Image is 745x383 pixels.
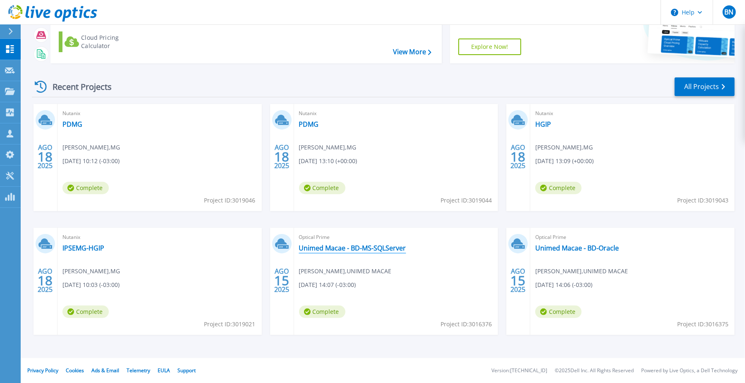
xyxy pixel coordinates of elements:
span: Optical Prime [535,233,730,242]
div: AGO 2025 [37,142,53,172]
a: Telemetry [127,367,150,374]
span: Project ID: 3019043 [677,196,728,205]
span: [DATE] 14:07 (-03:00) [299,280,356,289]
span: Nutanix [62,109,257,118]
a: Unimed Macae - BD-MS-SQLServer [299,244,406,252]
a: Support [177,367,196,374]
span: Nutanix [299,109,493,118]
span: Project ID: 3016376 [441,320,492,329]
span: Complete [299,182,345,194]
a: EULA [158,367,170,374]
div: AGO 2025 [274,265,290,296]
a: IPSEMG-HGIP [62,244,104,252]
span: [DATE] 13:09 (+00:00) [535,157,594,166]
span: Complete [62,182,109,194]
a: Cookies [66,367,84,374]
span: [PERSON_NAME] , UNIMED MACAE [535,267,628,276]
span: BN [724,9,733,15]
a: PDMG [62,120,82,128]
a: PDMG [299,120,319,128]
a: View More [393,48,431,56]
span: Project ID: 3016375 [677,320,728,329]
span: 18 [38,277,53,284]
div: Recent Projects [32,77,123,97]
div: AGO 2025 [510,142,526,172]
a: Unimed Macae - BD-Oracle [535,244,619,252]
a: Explore Now! [458,39,521,55]
li: Version: [TECHNICAL_ID] [491,368,547,373]
span: Complete [299,306,345,318]
span: Project ID: 3019021 [204,320,256,329]
a: Privacy Policy [27,367,58,374]
li: Powered by Live Optics, a Dell Technology [641,368,738,373]
span: Optical Prime [299,233,493,242]
a: Ads & Email [91,367,119,374]
span: 18 [511,153,526,160]
span: 18 [274,153,289,160]
a: All Projects [675,77,735,96]
span: [DATE] 10:03 (-03:00) [62,280,120,289]
div: AGO 2025 [274,142,290,172]
span: [PERSON_NAME] , MG [62,143,120,152]
span: Nutanix [535,109,730,118]
div: AGO 2025 [37,265,53,296]
span: [DATE] 13:10 (+00:00) [299,157,357,166]
span: Complete [62,306,109,318]
span: 15 [511,277,526,284]
li: © 2025 Dell Inc. All Rights Reserved [555,368,634,373]
span: Complete [535,182,582,194]
span: [PERSON_NAME] , MG [535,143,593,152]
a: Cloud Pricing Calculator [59,31,151,52]
span: 15 [274,277,289,284]
a: HGIP [535,120,551,128]
span: Nutanix [62,233,257,242]
span: 18 [38,153,53,160]
div: Cloud Pricing Calculator [81,34,147,50]
div: AGO 2025 [510,265,526,296]
span: Complete [535,306,582,318]
span: [DATE] 14:06 (-03:00) [535,280,592,289]
span: Project ID: 3019044 [441,196,492,205]
span: Project ID: 3019046 [204,196,256,205]
span: [PERSON_NAME] , MG [299,143,357,152]
span: [DATE] 10:12 (-03:00) [62,157,120,166]
span: [PERSON_NAME] , UNIMED MACAE [299,267,392,276]
span: [PERSON_NAME] , MG [62,267,120,276]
